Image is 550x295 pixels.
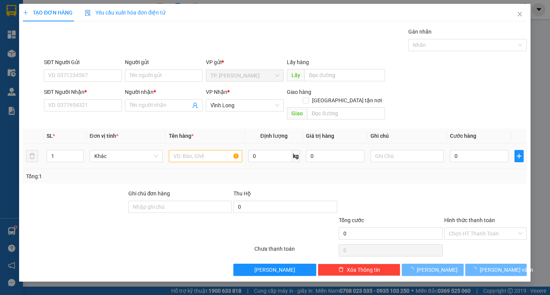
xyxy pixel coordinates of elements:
[125,88,203,96] div: Người nhận
[287,69,305,81] span: Lấy
[305,69,385,81] input: Dọc đường
[44,88,122,96] div: SĐT Người Nhận
[347,266,380,274] span: Xóa Thông tin
[465,264,527,276] button: [PERSON_NAME] và In
[450,133,476,139] span: Cước hàng
[309,96,385,105] span: [GEOGRAPHIC_DATA] tận nơi
[306,150,365,162] input: 0
[94,150,158,162] span: Khác
[85,10,166,16] span: Yêu cầu xuất hóa đơn điện tử
[85,10,91,16] img: icon
[169,133,194,139] span: Tên hàng
[515,150,524,162] button: plus
[480,266,533,274] span: [PERSON_NAME] và In
[318,264,401,276] button: deleteXóa Thông tin
[306,133,334,139] span: Giá trị hàng
[234,264,317,276] button: [PERSON_NAME]
[510,4,531,25] button: Close
[90,133,118,139] span: Đơn vị tính
[206,89,228,95] span: VP Nhận
[47,133,53,139] span: SL
[44,58,122,66] div: SĐT Người Gửi
[206,58,284,66] div: VP gửi
[307,107,385,119] input: Dọc đường
[192,102,199,108] span: user-add
[417,266,458,274] span: [PERSON_NAME]
[128,190,170,197] label: Ghi chú đơn hàng
[371,150,444,162] input: Ghi Chú
[23,10,28,15] span: plus
[444,217,495,223] label: Hình thức thanh toán
[211,100,280,111] span: Vĩnh Long
[471,267,480,272] span: loading
[409,29,432,35] label: Gán nhãn
[211,70,280,81] span: TP. Hồ Chí Minh
[368,129,447,143] th: Ghi chú
[517,11,523,17] span: close
[169,150,242,162] input: VD: Bàn, Ghế
[26,150,38,162] button: delete
[292,150,300,162] span: kg
[515,153,524,159] span: plus
[260,133,288,139] span: Định lượng
[402,264,464,276] button: [PERSON_NAME]
[408,267,417,272] span: loading
[234,190,251,197] span: Thu Hộ
[339,217,364,223] span: Tổng cước
[254,245,338,258] div: Chưa thanh toán
[23,10,73,16] span: TẠO ĐƠN HÀNG
[128,201,232,213] input: Ghi chú đơn hàng
[255,266,296,274] span: [PERSON_NAME]
[287,59,309,65] span: Lấy hàng
[338,267,344,273] span: delete
[125,58,203,66] div: Người gửi
[287,107,307,119] span: Giao
[287,89,312,95] span: Giao hàng
[26,172,213,181] div: Tổng: 1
